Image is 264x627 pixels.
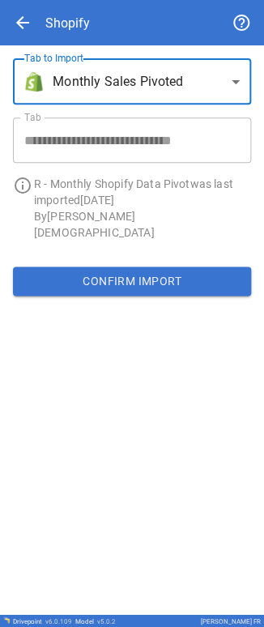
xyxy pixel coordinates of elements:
img: Drivepoint [3,616,10,623]
div: [PERSON_NAME] FR [201,617,261,625]
span: v 5.0.2 [97,617,116,625]
div: Model [75,617,116,625]
p: By [PERSON_NAME][DEMOGRAPHIC_DATA] [34,208,251,241]
span: v 6.0.109 [45,617,72,625]
label: Tab [24,110,41,124]
label: Tab to Import [24,51,83,65]
span: arrow_back [13,13,32,32]
img: brand icon not found [24,72,44,92]
div: Drivepoint [13,617,72,625]
span: info_outline [13,176,32,195]
div: Shopify [45,15,90,31]
span: Monthly Sales Pivoted [53,72,183,92]
button: Confirm Import [13,267,251,296]
p: R - Monthly Shopify Data Pivot was last imported [DATE] [34,176,251,208]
